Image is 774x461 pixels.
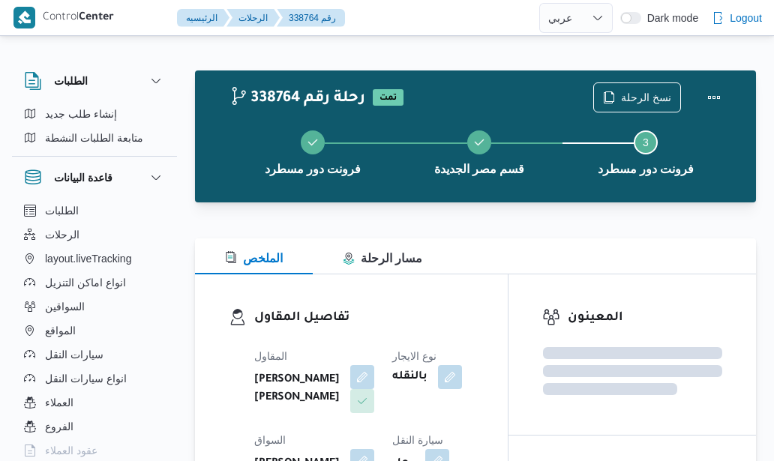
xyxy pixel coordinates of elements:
h2: 338764 رحلة رقم [229,89,365,109]
button: قاعدة البيانات [24,169,165,187]
span: عقود العملاء [45,442,97,460]
h3: الطلبات [54,72,88,90]
button: الطلبات [18,199,171,223]
span: Dark mode [641,12,698,24]
span: سيارة النقل [392,434,443,446]
button: انواع اماكن التنزيل [18,271,171,295]
span: layout.liveTracking [45,250,131,268]
span: نوع الايجار [392,350,436,362]
span: متابعة الطلبات النشطة [45,129,143,147]
button: الرحلات [18,223,171,247]
span: الملخص [225,252,283,265]
b: بالنقله [392,368,427,386]
span: المقاول [254,350,287,362]
span: العملاء [45,394,73,412]
span: انواع سيارات النقل [45,370,127,388]
h3: تفاصيل المقاول [254,308,474,328]
svg: Step 2 is complete [473,136,485,148]
span: فرونت دور مسطرد [598,160,694,178]
span: السواقين [45,298,85,316]
button: 338764 رقم [277,9,345,27]
button: فرونت دور مسطرد [229,112,396,190]
span: مسار الرحلة [343,252,422,265]
h3: قاعدة البيانات [54,169,112,187]
span: 3 [643,136,649,148]
button: Logout [706,3,768,33]
b: [PERSON_NAME] [PERSON_NAME] [254,371,340,407]
button: layout.liveTracking [18,247,171,271]
button: الرئيسيه [177,9,229,27]
button: الفروع [18,415,171,439]
button: قسم مصر الجديدة [396,112,562,190]
span: نسخ الرحلة [621,88,671,106]
button: سيارات النقل [18,343,171,367]
button: متابعة الطلبات النشطة [18,126,171,150]
span: انواع اماكن التنزيل [45,274,126,292]
span: إنشاء طلب جديد [45,105,117,123]
button: الطلبات [24,72,165,90]
span: السواق [254,434,286,446]
span: الطلبات [45,202,79,220]
button: السواقين [18,295,171,319]
span: تمت [373,89,403,106]
button: انواع سيارات النقل [18,367,171,391]
button: الرحلات [226,9,280,27]
span: سيارات النقل [45,346,103,364]
span: المواقع [45,322,76,340]
svg: Step 1 is complete [307,136,319,148]
span: قسم مصر الجديدة [434,160,525,178]
h3: المعينون [568,308,722,328]
button: فرونت دور مسطرد [562,112,729,190]
b: تمت [379,94,397,103]
span: الفروع [45,418,73,436]
button: العملاء [18,391,171,415]
button: نسخ الرحلة [593,82,681,112]
img: X8yXhbKr1z7QwAAAABJRU5ErkJggg== [13,7,35,28]
span: الرحلات [45,226,79,244]
button: المواقع [18,319,171,343]
b: Center [79,12,114,24]
span: Logout [730,9,762,27]
span: فرونت دور مسطرد [265,160,361,178]
div: الطلبات [12,102,177,156]
button: إنشاء طلب جديد [18,102,171,126]
button: Actions [699,82,729,112]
